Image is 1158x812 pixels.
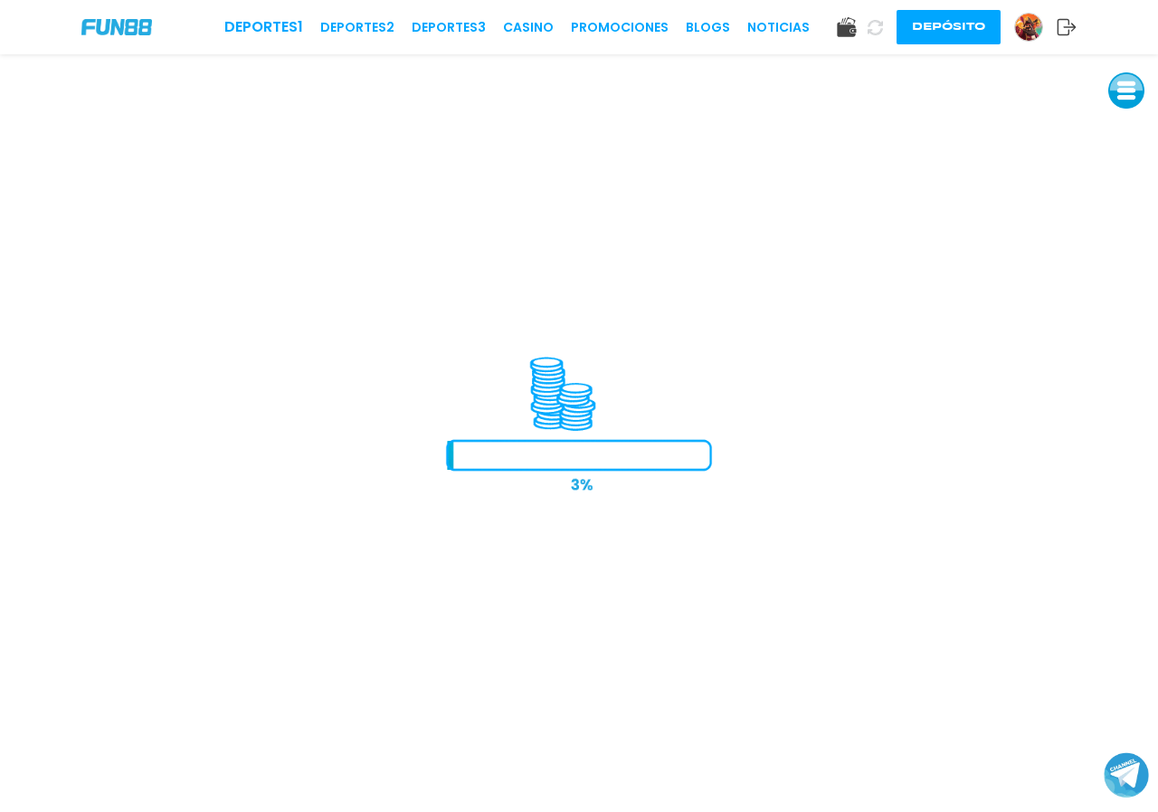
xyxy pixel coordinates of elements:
a: Deportes3 [412,18,486,37]
a: Deportes1 [224,16,303,38]
img: Company Logo [81,19,152,34]
a: Promociones [571,18,669,37]
button: Join telegram channel [1104,751,1149,798]
button: Depósito [897,10,1001,44]
a: Deportes2 [320,18,394,37]
a: NOTICIAS [747,18,810,37]
a: Avatar [1014,13,1057,42]
a: CASINO [503,18,554,37]
img: Avatar [1015,14,1042,41]
a: BLOGS [686,18,730,37]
